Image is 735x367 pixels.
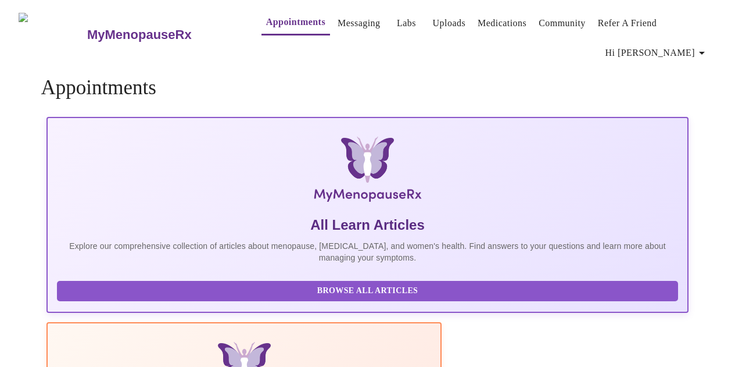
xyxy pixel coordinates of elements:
[397,15,416,31] a: Labs
[266,14,325,30] a: Appointments
[428,12,471,35] button: Uploads
[433,15,466,31] a: Uploads
[478,15,526,31] a: Medications
[87,27,192,42] h3: MyMenopauseRx
[338,15,380,31] a: Messaging
[261,10,330,35] button: Appointments
[41,76,694,99] h4: Appointments
[19,13,85,56] img: MyMenopauseRx Logo
[57,240,677,263] p: Explore our comprehensive collection of articles about menopause, [MEDICAL_DATA], and women's hea...
[601,41,714,65] button: Hi [PERSON_NAME]
[539,15,586,31] a: Community
[153,137,581,206] img: MyMenopauseRx Logo
[473,12,531,35] button: Medications
[57,285,680,295] a: Browse All Articles
[598,15,657,31] a: Refer a Friend
[57,216,677,234] h5: All Learn Articles
[534,12,590,35] button: Community
[593,12,662,35] button: Refer a Friend
[85,15,238,55] a: MyMenopauseRx
[388,12,425,35] button: Labs
[69,284,666,298] span: Browse All Articles
[57,281,677,301] button: Browse All Articles
[333,12,385,35] button: Messaging
[605,45,709,61] span: Hi [PERSON_NAME]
